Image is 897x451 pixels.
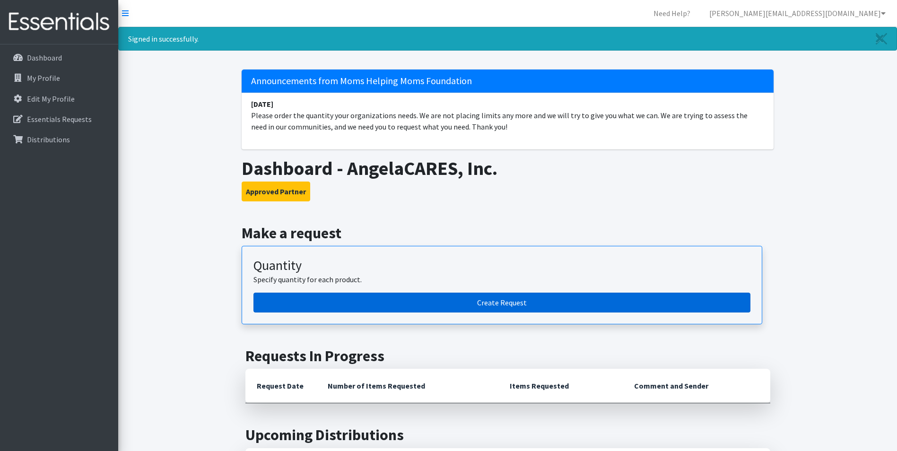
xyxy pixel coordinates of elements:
[4,130,114,149] a: Distributions
[27,73,60,83] p: My Profile
[253,258,750,274] h3: Quantity
[27,53,62,62] p: Dashboard
[253,293,750,312] a: Create a request by quantity
[866,27,897,50] a: Close
[4,69,114,87] a: My Profile
[27,135,70,144] p: Distributions
[27,94,75,104] p: Edit My Profile
[242,224,774,242] h2: Make a request
[242,93,774,138] li: Please order the quantity your organizations needs. We are not placing limits any more and we wil...
[253,274,750,285] p: Specify quantity for each product.
[245,347,770,365] h2: Requests In Progress
[245,426,770,444] h2: Upcoming Distributions
[623,369,770,403] th: Comment and Sender
[498,369,623,403] th: Items Requested
[242,157,774,180] h1: Dashboard - AngelaCARES, Inc.
[118,27,897,51] div: Signed in successfully.
[646,4,698,23] a: Need Help?
[4,89,114,108] a: Edit My Profile
[245,369,316,403] th: Request Date
[316,369,499,403] th: Number of Items Requested
[4,48,114,67] a: Dashboard
[242,182,310,201] button: Approved Partner
[242,69,774,93] h5: Announcements from Moms Helping Moms Foundation
[27,114,92,124] p: Essentials Requests
[251,99,273,109] strong: [DATE]
[702,4,893,23] a: [PERSON_NAME][EMAIL_ADDRESS][DOMAIN_NAME]
[4,6,114,38] img: HumanEssentials
[4,110,114,129] a: Essentials Requests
